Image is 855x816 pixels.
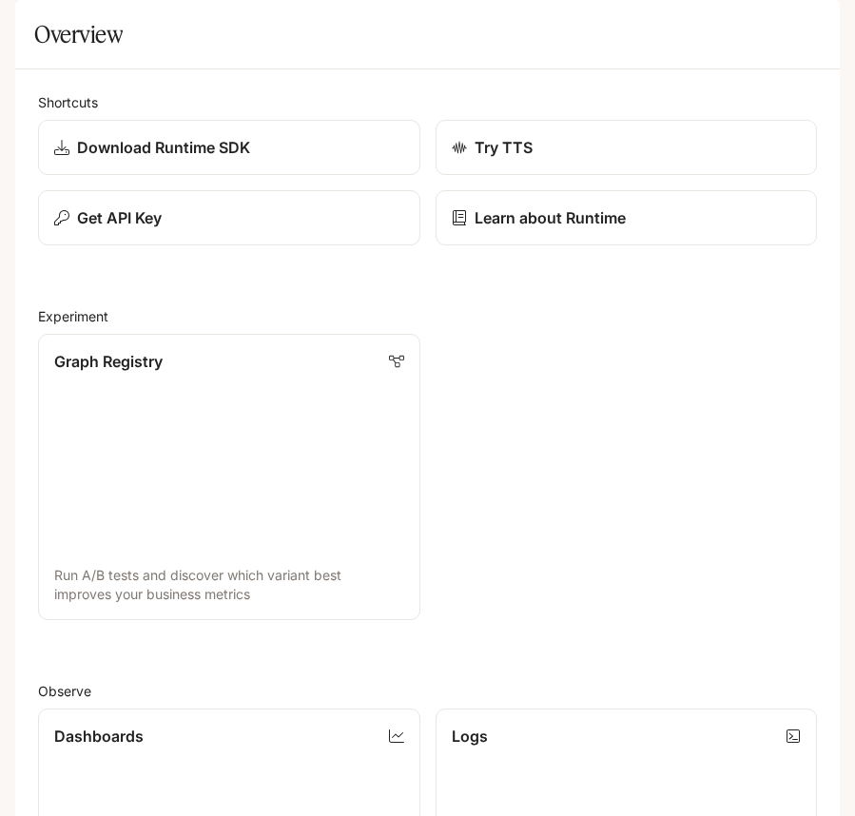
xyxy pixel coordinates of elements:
[475,206,626,229] p: Learn about Runtime
[77,136,250,159] p: Download Runtime SDK
[38,190,420,245] button: Get API Key
[436,190,818,245] a: Learn about Runtime
[38,334,420,620] a: Graph RegistryRun A/B tests and discover which variant best improves your business metrics
[77,206,162,229] p: Get API Key
[54,350,163,373] p: Graph Registry
[475,136,533,159] p: Try TTS
[54,725,144,748] p: Dashboards
[38,681,817,701] h2: Observe
[38,92,817,112] h2: Shortcuts
[38,306,817,326] h2: Experiment
[38,120,420,175] a: Download Runtime SDK
[34,15,123,53] h1: Overview
[436,120,818,175] a: Try TTS
[452,725,488,748] p: Logs
[54,566,404,604] p: Run A/B tests and discover which variant best improves your business metrics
